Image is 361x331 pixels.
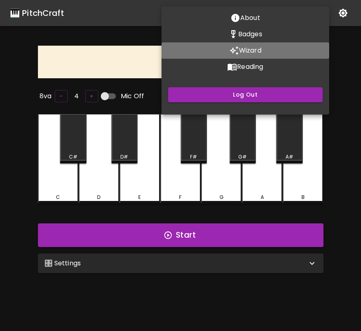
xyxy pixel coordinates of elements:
[168,87,323,102] button: Log Out
[162,29,329,38] a: Stats
[162,26,329,42] button: Stats
[162,13,329,22] a: About
[162,10,329,26] button: About
[162,62,329,71] a: Reading
[240,13,260,23] p: About
[239,46,261,55] p: Wizard
[238,29,262,39] p: Badges
[162,59,329,75] button: Reading
[162,45,329,55] a: Wizard
[162,42,329,59] button: Wizard
[237,62,263,72] p: Reading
